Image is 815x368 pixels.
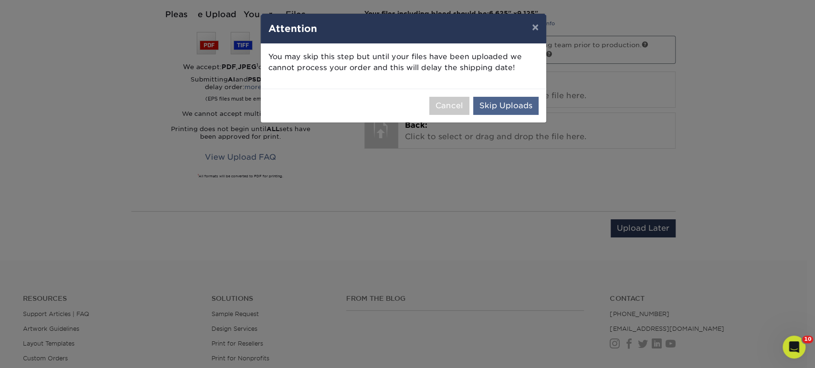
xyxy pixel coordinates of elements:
[524,14,546,41] button: ×
[429,97,469,115] button: Cancel
[802,336,813,343] span: 10
[268,21,539,36] h4: Attention
[783,336,805,358] iframe: Intercom live chat
[268,51,539,73] p: You may skip this step but until your files have been uploaded we cannot process your order and t...
[473,97,539,115] button: Skip Uploads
